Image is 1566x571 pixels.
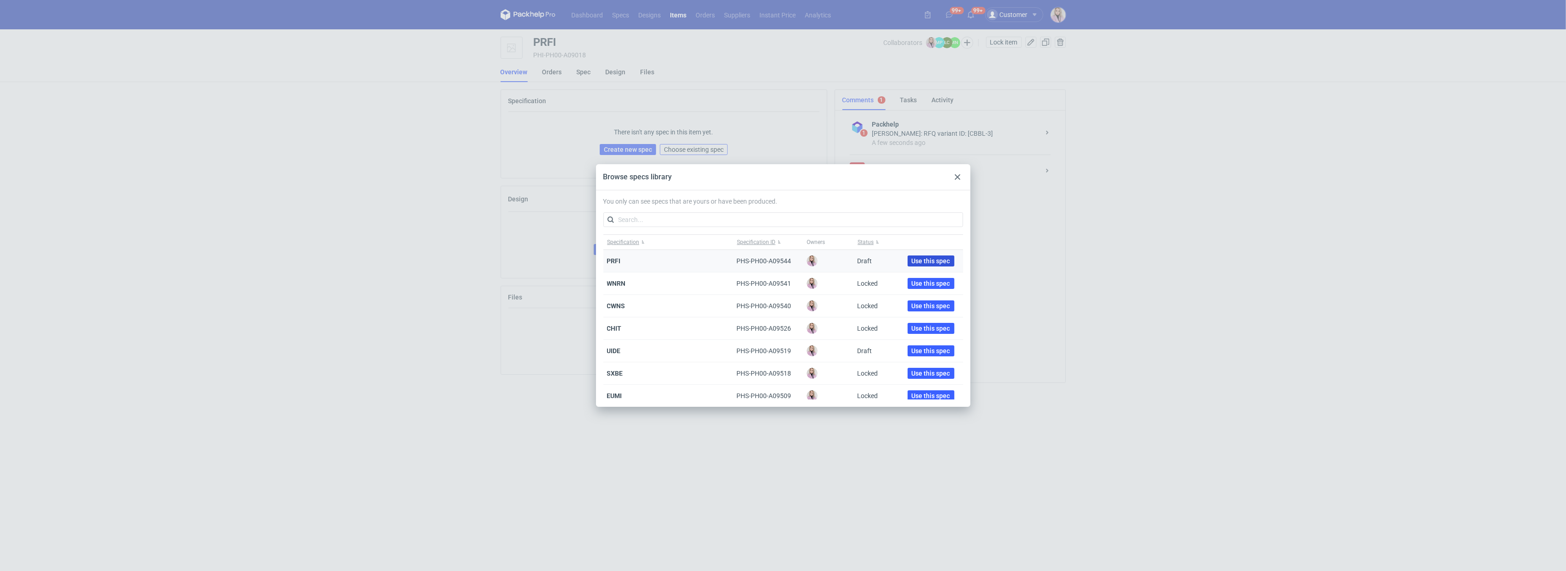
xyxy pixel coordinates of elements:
[603,295,733,317] div: CWNS
[603,172,672,182] div: Browse specs library
[607,302,625,310] span: CWNS
[858,369,878,378] div: Locked
[607,238,639,246] span: Specification
[607,280,626,287] span: WNRN
[603,198,963,205] p: You only can see specs that are yours or have been produced.
[733,385,803,407] div: PHS-PH00-A09509
[733,362,803,385] div: PHS-PH00-A09518
[912,348,950,354] span: Use this spec
[603,340,733,362] div: UIDE
[807,368,818,379] img: Klaudia Wiśniewska
[858,279,878,288] div: Locked
[603,272,733,295] div: WNRN
[733,272,803,295] div: PHS-PH00-A09541
[858,301,878,310] div: Locked
[607,325,622,332] span: CHIT
[733,235,803,249] button: Specification ID
[603,362,733,385] div: SXBE
[607,257,621,265] span: PRFI
[807,390,818,401] img: Klaudia Wiśniewska
[912,280,950,287] span: Use this spec
[737,346,791,355] div: PHS-PH00-A09519
[737,238,775,246] span: Specification ID
[912,370,950,377] span: Use this spec
[912,303,950,309] span: Use this spec
[858,256,872,266] div: Draft
[908,255,954,266] button: Use this spec
[603,317,733,340] div: CHIT
[912,325,950,332] span: Use this spec
[807,255,818,266] img: Klaudia Wiśniewska
[733,295,803,317] div: PHS-PH00-A09540
[912,258,950,264] span: Use this spec
[908,345,954,356] button: Use this spec
[858,391,878,400] div: Locked
[737,256,791,266] div: PHS-PH00-A09544
[607,370,623,377] span: SXBE
[858,346,872,355] div: Draft
[737,324,791,333] div: PHS-PH00-A09526
[908,278,954,289] button: Use this spec
[858,324,878,333] div: Locked
[607,392,622,399] span: EUMI
[807,300,818,311] img: Klaudia Wiśniewska
[908,300,954,311] button: Use this spec
[807,278,818,289] img: Klaudia Wiśniewska
[737,279,791,288] div: PHS-PH00-A09541
[807,323,818,334] img: Klaudia Wiśniewska
[607,347,621,355] span: UIDE
[912,393,950,399] span: Use this spec
[908,368,954,379] button: Use this spec
[737,391,791,400] div: PHS-PH00-A09509
[858,238,874,246] span: Status
[737,301,791,310] div: PHS-PH00-A09540
[908,323,954,334] button: Use this spec
[854,235,899,249] button: Status
[737,369,791,378] div: PHS-PH00-A09518
[908,390,954,401] button: Use this spec
[733,340,803,362] div: PHS-PH00-A09519
[603,385,733,407] div: EUMI
[603,212,963,227] input: Search...
[807,345,818,356] img: Klaudia Wiśniewska
[603,235,733,249] button: Specification
[603,250,733,272] div: PRFI
[733,317,803,340] div: PHS-PH00-A09526
[733,250,803,272] div: PHS-PH00-A09544
[807,238,825,246] span: Owners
